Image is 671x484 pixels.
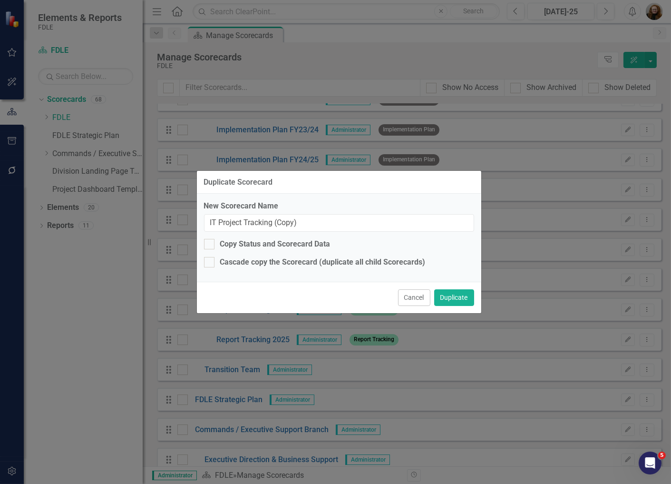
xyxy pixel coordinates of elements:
[220,239,331,250] div: Copy Status and Scorecard Data
[204,201,474,212] label: New Scorecard Name
[204,178,273,187] div: Duplicate Scorecard
[434,289,474,306] button: Duplicate
[398,289,430,306] button: Cancel
[639,452,661,474] iframe: Intercom live chat
[204,214,474,232] input: Name
[220,257,426,268] div: Cascade copy the Scorecard (duplicate all child Scorecards)
[658,452,666,459] span: 5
